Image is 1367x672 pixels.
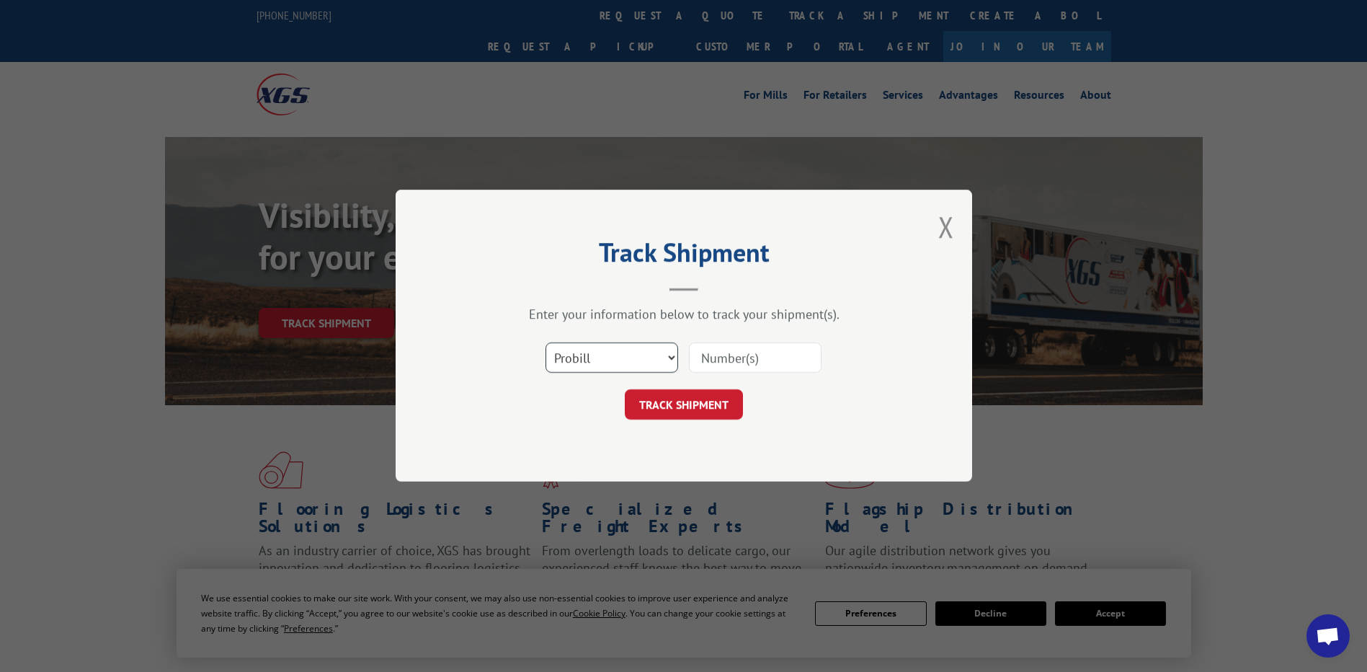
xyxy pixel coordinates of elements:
input: Number(s) [689,343,821,373]
h2: Track Shipment [468,242,900,270]
button: TRACK SHIPMENT [625,390,743,420]
div: Open chat [1306,614,1350,658]
button: Close modal [938,208,954,246]
div: Enter your information below to track your shipment(s). [468,306,900,323]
